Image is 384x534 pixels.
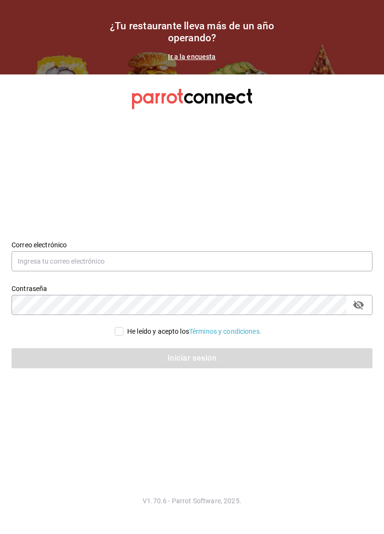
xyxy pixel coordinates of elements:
h1: ¿Tu restaurante lleva más de un año operando? [96,20,288,44]
div: He leído y acepto los [127,327,262,337]
input: Ingresa tu correo electrónico [12,251,372,271]
label: Contraseña [12,285,372,291]
a: Ir a la encuesta [168,53,216,61]
button: passwordField [350,297,367,313]
a: Términos y condiciones. [189,328,262,335]
p: V1.70.6 - Parrot Software, 2025. [12,496,372,506]
label: Correo electrónico [12,241,372,248]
